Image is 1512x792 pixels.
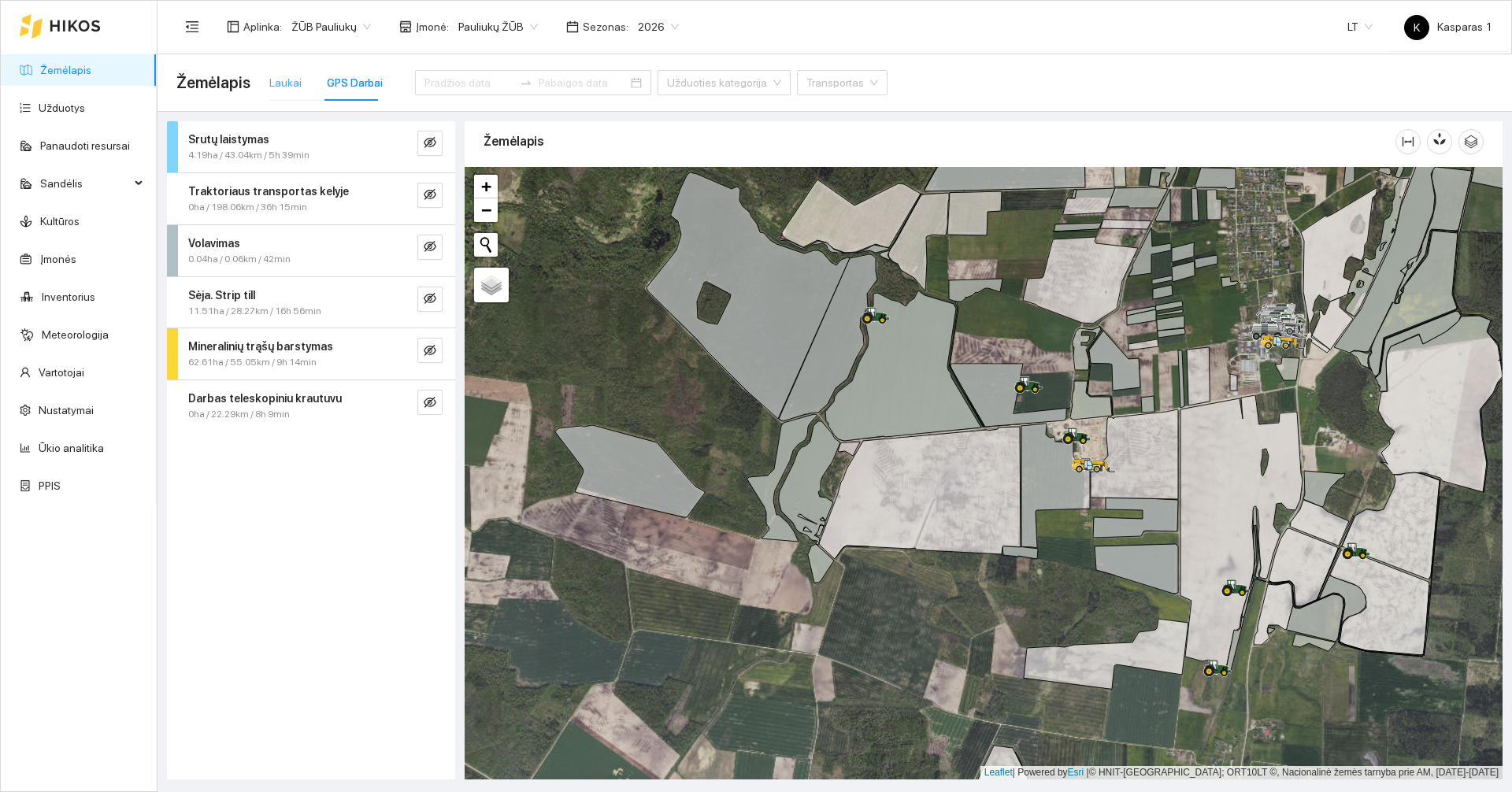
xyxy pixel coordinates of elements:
[188,355,317,370] span: 62.61ha / 55.05km / 9h 14min
[474,175,498,198] a: Zoom in
[39,442,104,454] a: Ūkio analitika
[167,121,455,172] div: Srutų laistymas4.19ha / 43.04km / 5h 39mineye-invisible
[539,74,628,91] input: Pabaigos data
[1068,767,1084,778] a: Esri
[42,328,109,341] a: Meteorologija
[424,344,436,359] span: eye-invisible
[484,119,1395,164] div: Žemėlapis
[167,277,455,328] div: Sėja. Strip till11.51ha / 28.27km / 16h 56mineye-invisible
[188,133,269,146] strong: Srutų laistymas
[39,102,85,114] a: Užduotys
[458,15,538,39] span: Pauliukų ŽŪB
[40,253,76,265] a: Įmonės
[188,252,291,267] span: 0.04ha / 0.06km / 42min
[1414,15,1420,40] span: K
[1347,15,1373,39] span: LT
[39,404,94,416] a: Nustatymai
[42,291,95,303] a: Inventorius
[417,183,443,208] button: eye-invisible
[40,215,80,228] a: Kultūros
[424,240,436,255] span: eye-invisible
[167,328,455,379] div: Mineralinių trąšų barstymas62.61ha / 55.05km / 9h 14mineye-invisible
[980,766,1503,779] div: | Powered by © HNIT-[GEOGRAPHIC_DATA]; ORT10LT ©, Nacionalinė žemės tarnyba prie AM, [DATE]-[DATE]
[40,168,130,199] span: Sandėlis
[188,407,290,422] span: 0ha / 22.29km / 8h 9min
[417,390,443,415] button: eye-invisible
[520,76,532,89] span: swap-right
[481,200,491,220] span: −
[188,340,333,353] strong: Mineralinių trąšų barstymas
[474,268,509,302] a: Layers
[188,148,309,163] span: 4.19ha / 43.04km / 5h 39min
[167,225,455,276] div: Volavimas0.04ha / 0.06km / 42mineye-invisible
[474,198,498,222] a: Zoom out
[39,366,84,379] a: Vartotojai
[40,139,130,152] a: Panaudoti resursai
[424,74,513,91] input: Pradžios data
[167,173,455,224] div: Traktoriaus transportas kelyje0ha / 198.06km / 36h 15mineye-invisible
[291,15,371,39] span: ŽŪB Pauliukų
[188,185,349,198] strong: Traktoriaus transportas kelyje
[185,20,199,34] span: menu-fold
[188,304,321,319] span: 11.51ha / 28.27km / 16h 56min
[1396,135,1420,148] span: column-width
[1395,129,1421,154] button: column-width
[327,74,383,91] div: GPS Darbai
[416,18,449,35] span: Įmonė :
[424,188,436,203] span: eye-invisible
[188,392,342,405] strong: Darbas teleskopiniu krautuvu
[1404,20,1492,33] span: Kasparas 1
[417,287,443,312] button: eye-invisible
[176,11,208,43] button: menu-fold
[984,767,1013,778] a: Leaflet
[40,64,91,76] a: Žemėlapis
[188,200,307,215] span: 0ha / 198.06km / 36h 15min
[269,74,302,91] div: Laukai
[227,20,239,33] span: layout
[638,15,679,39] span: 2026
[188,289,255,302] strong: Sėja. Strip till
[566,20,579,33] span: calendar
[176,70,250,95] span: Žemėlapis
[399,20,412,33] span: shop
[417,131,443,156] button: eye-invisible
[583,18,628,35] span: Sezonas :
[424,396,436,411] span: eye-invisible
[417,338,443,363] button: eye-invisible
[481,176,491,196] span: +
[424,136,436,151] span: eye-invisible
[474,233,498,257] button: Initiate a new search
[188,237,240,250] strong: Volavimas
[243,18,282,35] span: Aplinka :
[167,380,455,431] div: Darbas teleskopiniu krautuvu0ha / 22.29km / 8h 9mineye-invisible
[417,235,443,260] button: eye-invisible
[39,479,61,492] a: PPIS
[1087,767,1089,778] span: |
[424,292,436,307] span: eye-invisible
[520,76,532,89] span: to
